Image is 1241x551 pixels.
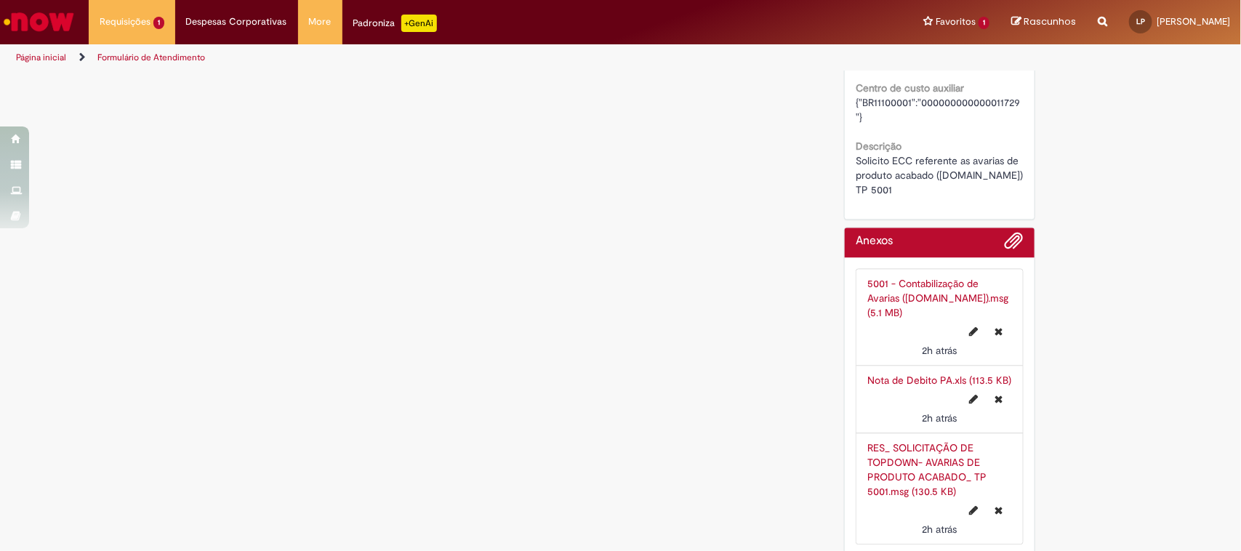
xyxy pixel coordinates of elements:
[16,52,66,63] a: Página inicial
[153,17,164,29] span: 1
[961,387,987,411] button: Editar nome de arquivo Nota de Debito PA.xls
[353,15,437,32] div: Padroniza
[186,15,287,29] span: Despesas Corporativas
[97,52,205,63] a: Formulário de Atendimento
[987,387,1012,411] button: Excluir Nota de Debito PA.xls
[1157,15,1230,28] span: [PERSON_NAME]
[309,15,332,29] span: More
[922,411,957,425] span: 2h atrás
[856,154,1026,196] span: Solicito ECC referente as avarias de produto acabado ([DOMAIN_NAME]) TP 5001
[922,411,957,425] time: 29/08/2025 10:13:21
[401,15,437,32] p: +GenAi
[961,499,987,522] button: Editar nome de arquivo RES_ SOLICITAÇÃO DE TOPDOWN- AVARIAS DE PRODUTO ACABADO_ TP 5001.msg
[922,344,957,357] time: 29/08/2025 10:13:24
[11,44,816,71] ul: Trilhas de página
[961,320,987,343] button: Editar nome de arquivo 5001 - Contabilização de Avarias (F.MA).msg
[1136,17,1145,26] span: LP
[922,523,957,536] span: 2h atrás
[1024,15,1076,28] span: Rascunhos
[856,235,893,248] h2: Anexos
[856,96,1020,124] span: {"BR11100001":"000000000000011729"}
[100,15,150,29] span: Requisições
[922,344,957,357] span: 2h atrás
[856,140,901,153] b: Descrição
[987,499,1012,522] button: Excluir RES_ SOLICITAÇÃO DE TOPDOWN- AVARIAS DE PRODUTO ACABADO_ TP 5001.msg
[867,441,987,498] a: RES_ SOLICITAÇÃO DE TOPDOWN- AVARIAS DE PRODUTO ACABADO_ TP 5001.msg (130.5 KB)
[979,17,989,29] span: 1
[987,320,1012,343] button: Excluir 5001 - Contabilização de Avarias (F.MA).msg
[867,277,1008,319] a: 5001 - Contabilização de Avarias ([DOMAIN_NAME]).msg (5.1 MB)
[856,81,964,94] b: Centro de custo auxiliar
[922,523,957,536] time: 29/08/2025 10:13:21
[1005,231,1024,257] button: Adicionar anexos
[1,7,76,36] img: ServiceNow
[867,374,1011,387] a: Nota de Debito PA.xls (113.5 KB)
[1011,15,1076,29] a: Rascunhos
[936,15,976,29] span: Favoritos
